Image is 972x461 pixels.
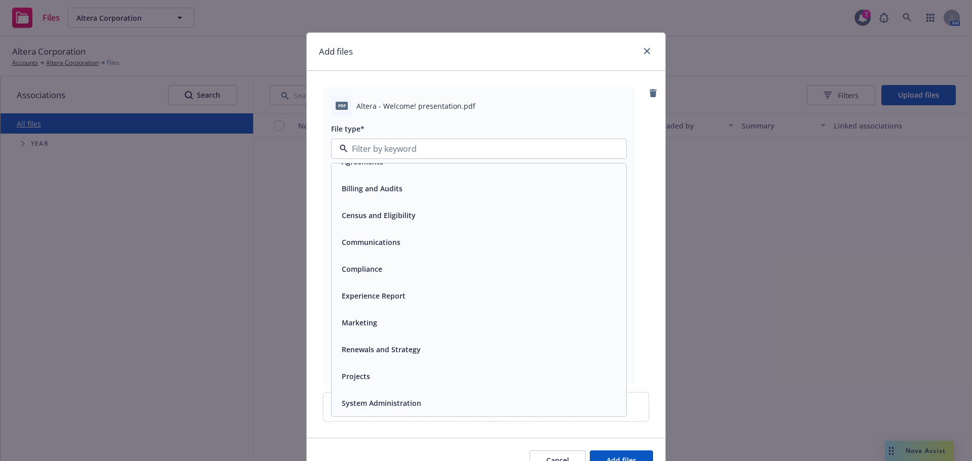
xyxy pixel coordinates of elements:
div: Upload new files [323,392,649,422]
input: Filter by keyword [348,143,606,155]
button: Billing and Audits [342,183,402,194]
span: pdf [336,102,348,109]
button: Experience Report [342,290,406,301]
span: File type* [331,124,364,134]
button: Projects [342,371,370,382]
h1: Add files [319,45,353,58]
button: System Administration [342,398,421,408]
button: Marketing [342,317,377,328]
button: Compliance [342,264,382,274]
button: Communications [342,237,400,247]
span: Altera - Welcome! presentation.pdf [356,101,475,111]
button: Renewals and Strategy [342,344,421,355]
a: close [641,45,653,57]
button: Census and Eligibility [342,210,416,221]
a: remove [647,87,659,99]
